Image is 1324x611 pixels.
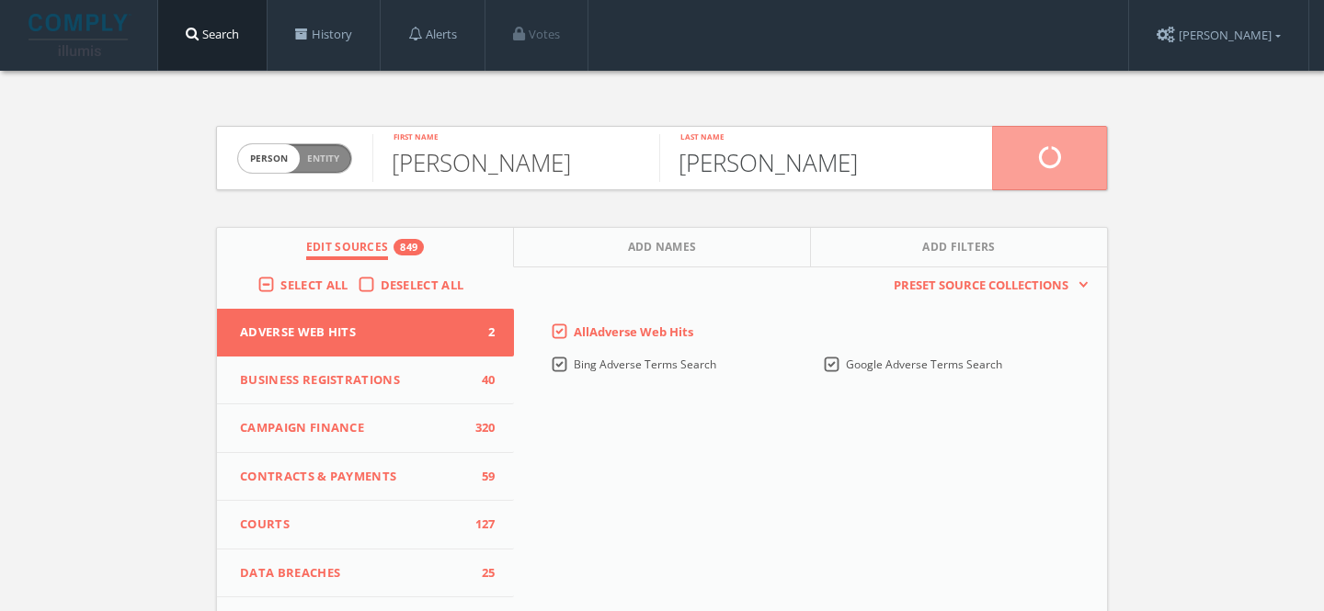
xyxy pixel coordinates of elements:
[240,515,468,534] span: Courts
[468,419,496,437] span: 320
[885,277,1089,295] button: Preset Source Collections
[240,468,468,486] span: Contracts & Payments
[574,356,716,372] span: Bing Adverse Terms Search
[394,239,424,255] div: 849
[217,228,514,267] button: Edit Sources849
[240,371,468,390] span: Business Registrations
[468,564,496,583] span: 25
[574,323,693,340] span: All Adverse Web Hits
[468,371,496,390] span: 40
[468,468,496,486] span: 59
[468,323,496,342] span: 2
[514,228,811,267] button: Add Names
[811,228,1107,267] button: Add Filters
[922,239,996,260] span: Add Filters
[217,356,514,405] button: Business Registrations40
[217,549,514,598] button: Data Breaches25
[240,323,468,342] span: Adverse Web Hits
[468,515,496,534] span: 127
[381,277,464,293] span: Deselect All
[240,564,468,583] span: Data Breaches
[846,356,1002,372] span: Google Adverse Terms Search
[306,239,389,260] span: Edit Sources
[240,419,468,437] span: Campaign Finance
[628,239,697,260] span: Add Names
[885,277,1078,295] span: Preset Source Collections
[29,14,131,56] img: illumis
[238,144,300,173] span: person
[307,152,339,165] span: Entity
[217,453,514,502] button: Contracts & Payments59
[217,501,514,549] button: Courts127
[217,309,514,356] button: Adverse Web Hits2
[280,277,348,293] span: Select All
[217,404,514,453] button: Campaign Finance320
